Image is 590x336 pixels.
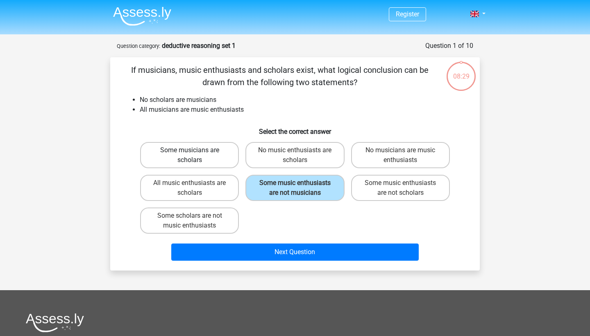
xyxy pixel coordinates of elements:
[113,7,171,26] img: Assessly
[26,313,84,332] img: Assessly logo
[140,95,467,105] li: No scholars are musicians
[123,64,436,88] p: If musicians, music enthusiasts and scholars exist, what logical conclusion can be drawn from the...
[140,207,239,234] label: Some scholars are not music enthusiasts
[425,41,473,51] div: Question 1 of 10
[245,142,344,168] label: No music enthusiasts are scholars
[245,175,344,201] label: Some music enthusiasts are not musicians
[140,105,467,115] li: All musicians are music enthusiasts
[140,142,239,168] label: Some musicians are scholars
[351,175,450,201] label: Some music enthusiasts are not scholars
[140,175,239,201] label: All music enthusiasts are scholars
[396,10,419,18] a: Register
[123,121,467,135] h6: Select the correct answer
[446,61,477,81] div: 08:29
[171,244,419,261] button: Next Question
[162,42,236,50] strong: deductive reasoning set 1
[351,142,450,168] label: No musicians are music enthusiasts
[117,43,160,49] small: Question category:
